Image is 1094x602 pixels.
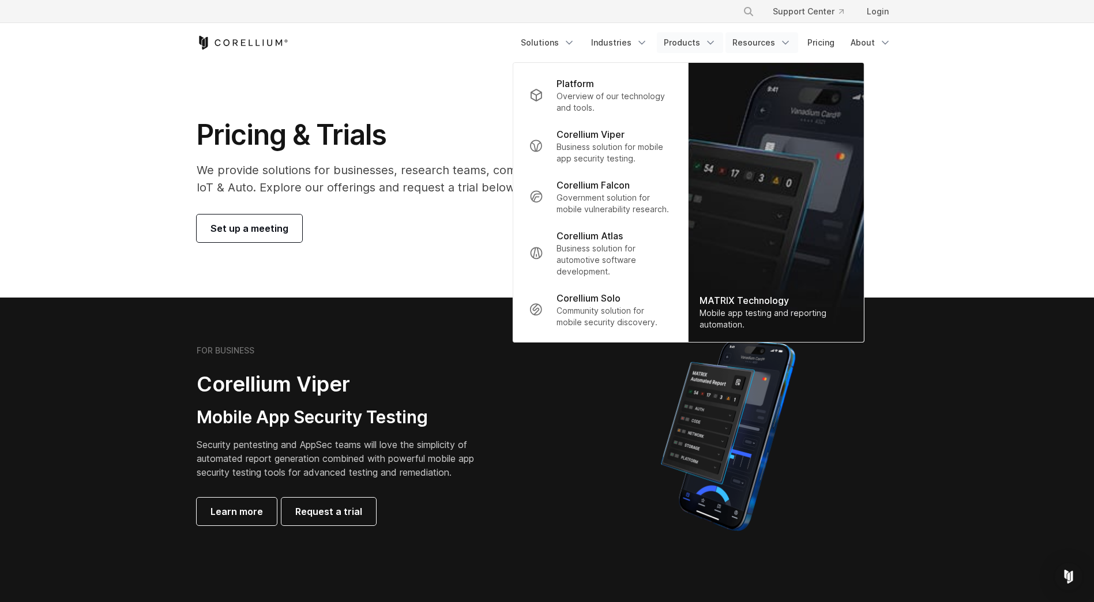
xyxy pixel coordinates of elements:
a: Corellium Solo Community solution for mobile security discovery. [520,284,681,335]
a: Corellium Viper Business solution for mobile app security testing. [520,121,681,171]
a: Request a trial [281,498,376,525]
a: About [844,32,898,53]
p: Overview of our technology and tools. [557,91,671,114]
p: Corellium Atlas [557,229,623,243]
a: Solutions [514,32,582,53]
h6: FOR BUSINESS [197,345,254,356]
p: Corellium Solo [557,291,621,305]
a: Products [657,32,723,53]
p: We provide solutions for businesses, research teams, community individuals, and IoT & Auto. Explo... [197,161,656,196]
a: Industries [584,32,655,53]
p: Corellium Viper [557,127,625,141]
p: Business solution for mobile app security testing. [557,141,671,164]
a: Corellium Home [197,36,288,50]
a: Platform Overview of our technology and tools. [520,70,681,121]
p: Corellium Falcon [557,178,630,192]
span: Set up a meeting [210,221,288,235]
h2: Corellium Viper [197,371,492,397]
h1: Pricing & Trials [197,118,656,152]
p: Government solution for mobile vulnerability research. [557,192,671,215]
h3: Mobile App Security Testing [197,407,492,428]
div: MATRIX Technology [700,294,852,307]
a: Corellium Falcon Government solution for mobile vulnerability research. [520,171,681,222]
button: Search [738,1,759,22]
img: Matrix_WebNav_1x [688,63,863,342]
div: Navigation Menu [514,32,898,53]
a: Corellium Atlas Business solution for automotive software development. [520,222,681,284]
a: Support Center [764,1,853,22]
div: Mobile app testing and reporting automation. [700,307,852,330]
span: Request a trial [295,505,362,518]
a: Login [858,1,898,22]
a: Learn more [197,498,277,525]
a: Pricing [800,32,841,53]
div: Navigation Menu [729,1,898,22]
p: Business solution for automotive software development. [557,243,671,277]
p: Security pentesting and AppSec teams will love the simplicity of automated report generation comb... [197,438,492,479]
span: Learn more [210,505,263,518]
a: MATRIX Technology Mobile app testing and reporting automation. [688,63,863,342]
img: Corellium MATRIX automated report on iPhone showing app vulnerability test results across securit... [641,334,815,536]
a: Resources [725,32,798,53]
div: Open Intercom Messenger [1055,563,1082,590]
a: Set up a meeting [197,215,302,242]
p: Community solution for mobile security discovery. [557,305,671,328]
p: Platform [557,77,594,91]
